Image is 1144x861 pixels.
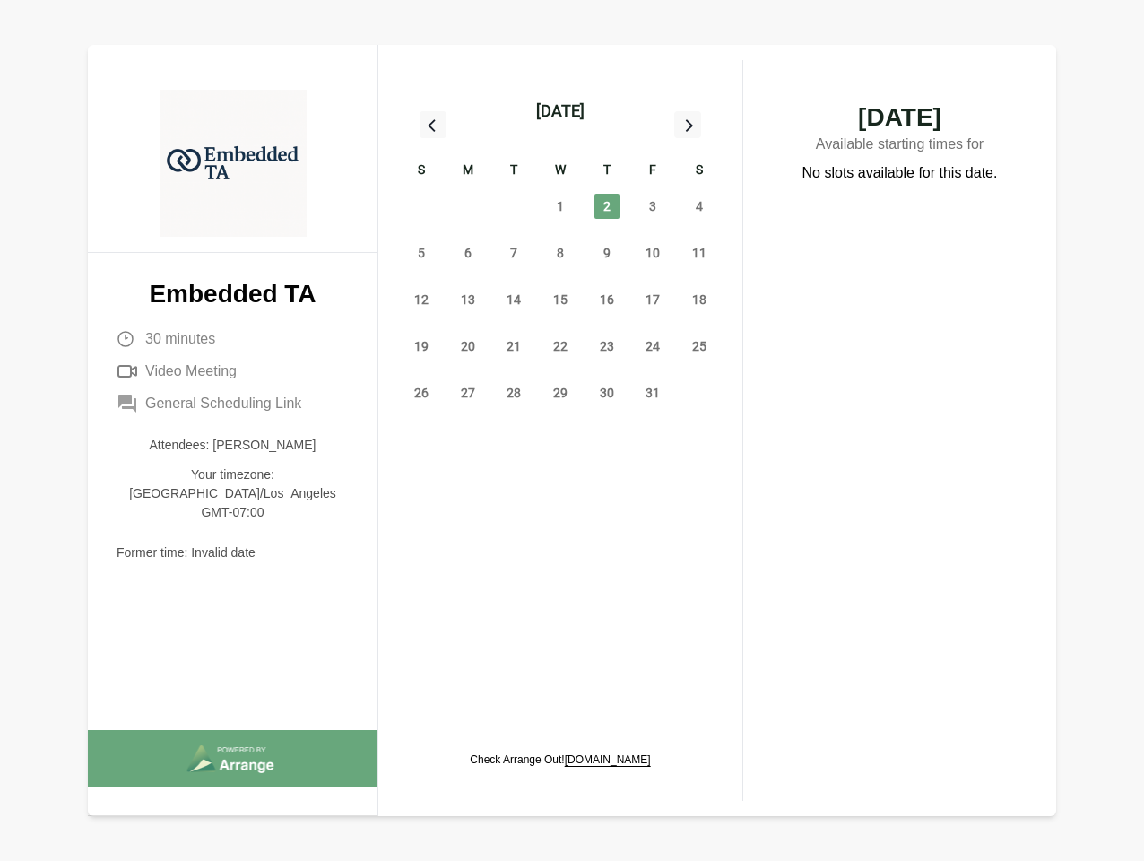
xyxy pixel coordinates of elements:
span: Sunday, October 12, 2025 [409,287,434,312]
span: Tuesday, October 14, 2025 [501,287,526,312]
div: S [676,160,723,183]
span: Tuesday, October 21, 2025 [501,334,526,359]
p: Your timezone: [GEOGRAPHIC_DATA]/Los_Angeles GMT-07:00 [117,465,349,522]
span: Friday, October 17, 2025 [640,287,665,312]
span: Wednesday, October 29, 2025 [548,380,573,405]
span: Wednesday, October 8, 2025 [548,240,573,265]
span: Tuesday, October 7, 2025 [501,240,526,265]
span: Saturday, October 4, 2025 [687,194,712,219]
span: Saturday, October 11, 2025 [687,240,712,265]
p: Attendees: [PERSON_NAME] [117,436,349,455]
div: F [630,160,677,183]
span: [DATE] [779,105,1020,130]
span: Wednesday, October 1, 2025 [548,194,573,219]
div: T [490,160,537,183]
span: Saturday, October 18, 2025 [687,287,712,312]
span: Wednesday, October 15, 2025 [548,287,573,312]
span: General Scheduling Link [145,393,301,414]
div: W [537,160,584,183]
span: Tuesday, October 28, 2025 [501,380,526,405]
span: Friday, October 10, 2025 [640,240,665,265]
span: Monday, October 6, 2025 [455,240,481,265]
p: Embedded TA [117,282,349,307]
span: Thursday, October 30, 2025 [594,380,620,405]
div: [DATE] [536,99,585,124]
p: Check Arrange Out! [470,752,650,767]
span: Wednesday, October 22, 2025 [548,334,573,359]
p: No slots available for this date. [802,162,998,184]
span: Sunday, October 19, 2025 [409,334,434,359]
span: Thursday, October 2, 2025 [594,194,620,219]
span: Thursday, October 16, 2025 [594,287,620,312]
div: T [584,160,630,183]
span: Thursday, October 23, 2025 [594,334,620,359]
span: Friday, October 3, 2025 [640,194,665,219]
span: Friday, October 31, 2025 [640,380,665,405]
span: Saturday, October 25, 2025 [687,334,712,359]
div: M [445,160,491,183]
span: Sunday, October 5, 2025 [409,240,434,265]
div: S [398,160,445,183]
p: Available starting times for [779,130,1020,162]
p: Former time: Invalid date [117,544,349,562]
span: Monday, October 13, 2025 [455,287,481,312]
span: 30 minutes [145,328,215,350]
span: Sunday, October 26, 2025 [409,380,434,405]
span: Monday, October 20, 2025 [455,334,481,359]
a: [DOMAIN_NAME] [565,753,651,766]
span: Friday, October 24, 2025 [640,334,665,359]
span: Monday, October 27, 2025 [455,380,481,405]
span: Thursday, October 9, 2025 [594,240,620,265]
span: Video Meeting [145,361,237,382]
